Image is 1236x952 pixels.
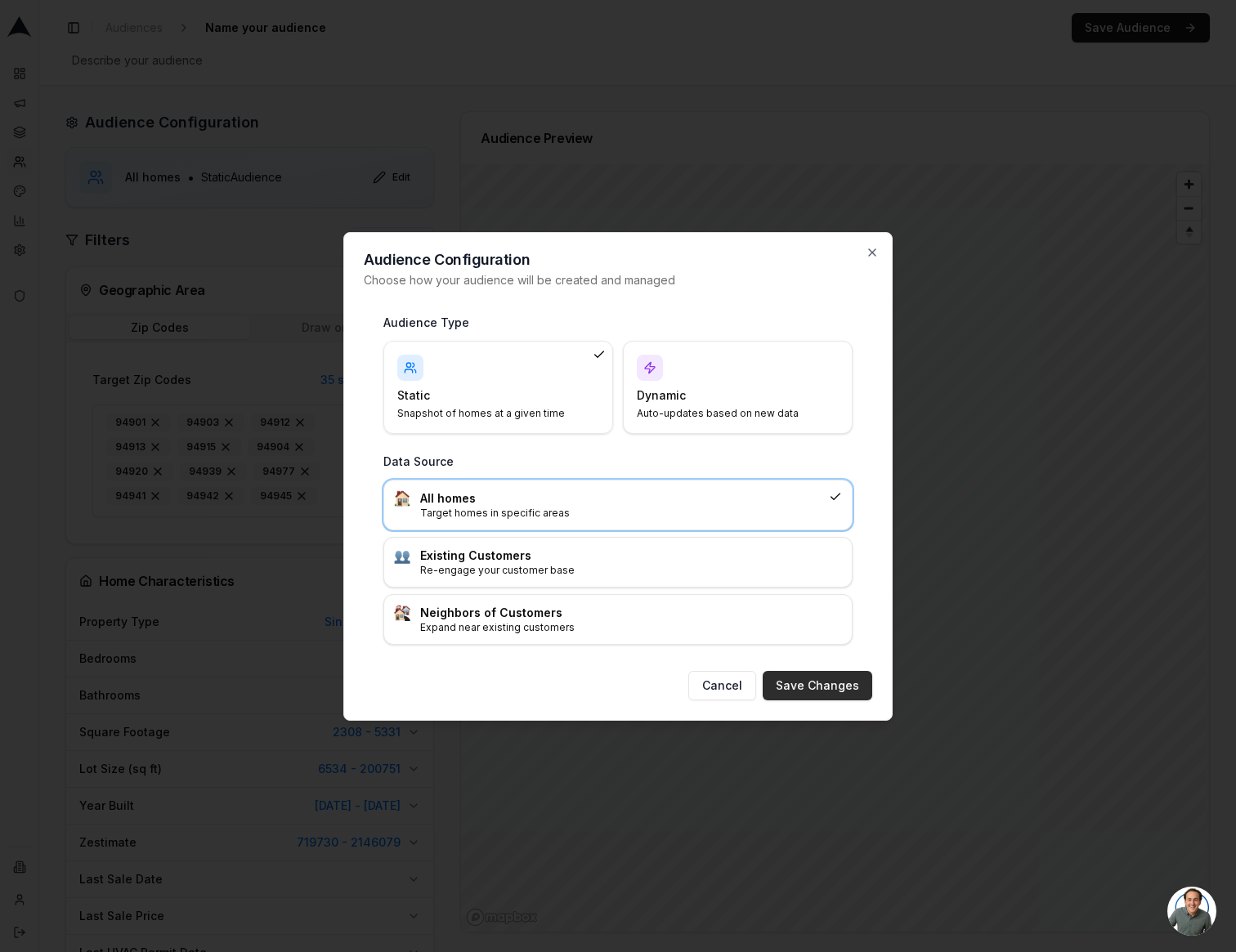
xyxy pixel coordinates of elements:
h4: Dynamic [637,387,819,404]
img: :house_buildings: [394,605,410,621]
h3: All homes [420,490,822,507]
div: DynamicAuto-updates based on new data [623,341,853,434]
img: :busts_in_silhouette: [394,548,410,564]
img: :house: [394,490,410,507]
h3: Existing Customers [420,548,842,564]
h3: Data Source [383,454,853,470]
p: Expand near existing customers [420,621,842,634]
p: Target homes in specific areas [420,507,822,520]
button: Cancel [688,671,756,700]
h3: Audience Type [383,315,853,331]
div: StaticSnapshot of homes at a given time [383,341,613,434]
button: Save Changes [763,671,872,700]
p: Auto-updates based on new data [637,407,819,420]
h3: Neighbors of Customers [420,605,842,621]
p: Snapshot of homes at a given time [397,407,580,420]
h2: Audience Configuration [364,253,872,267]
h4: Static [397,387,580,404]
p: Choose how your audience will be created and managed [364,272,872,288]
div: :busts_in_silhouette:Existing CustomersRe-engage your customer base [383,537,853,588]
p: Re-engage your customer base [420,564,842,577]
div: :house:All homesTarget homes in specific areas [383,480,853,530]
div: :house_buildings:Neighbors of CustomersExpand near existing customers [383,594,853,645]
